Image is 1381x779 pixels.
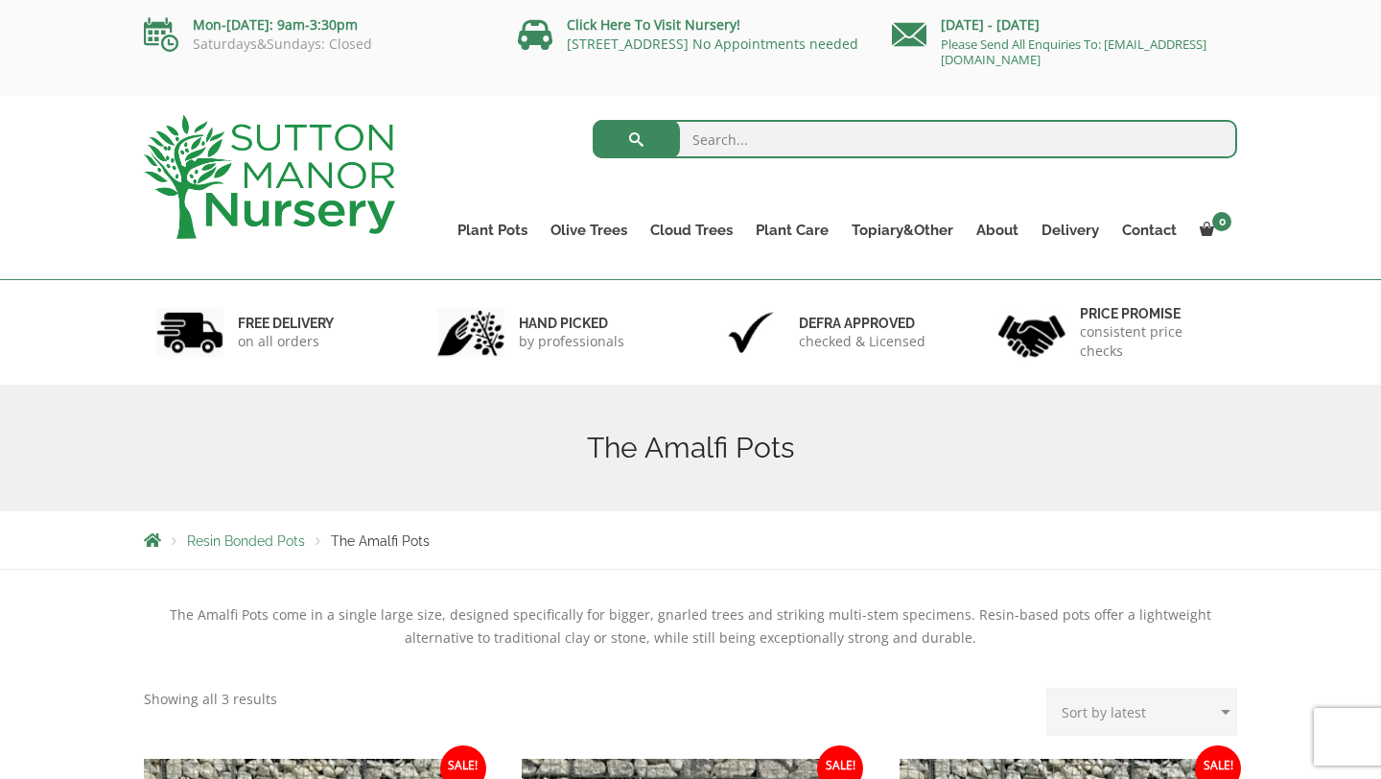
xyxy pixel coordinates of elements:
h6: Defra approved [799,315,925,332]
a: Click Here To Visit Nursery! [567,15,740,34]
img: 4.jpg [998,303,1065,362]
a: Please Send All Enquiries To: [EMAIL_ADDRESS][DOMAIN_NAME] [941,35,1206,68]
nav: Breadcrumbs [144,532,1237,548]
p: Saturdays&Sundays: Closed [144,36,489,52]
p: The Amalfi Pots come in a single large size, designed specifically for bigger, gnarled trees and ... [144,603,1237,649]
a: Plant Care [744,217,840,244]
a: Topiary&Other [840,217,965,244]
select: Shop order [1046,688,1237,736]
p: by professionals [519,332,624,351]
img: 3.jpg [717,308,784,357]
a: Cloud Trees [639,217,744,244]
h6: FREE DELIVERY [238,315,334,332]
p: on all orders [238,332,334,351]
p: consistent price checks [1080,322,1226,361]
a: [STREET_ADDRESS] No Appointments needed [567,35,858,53]
img: 2.jpg [437,308,504,357]
p: [DATE] - [DATE] [892,13,1237,36]
a: Olive Trees [539,217,639,244]
a: Delivery [1030,217,1111,244]
a: 0 [1188,217,1237,244]
input: Search... [593,120,1238,158]
p: checked & Licensed [799,332,925,351]
a: Plant Pots [446,217,539,244]
img: 1.jpg [156,308,223,357]
a: Contact [1111,217,1188,244]
h6: hand picked [519,315,624,332]
p: Showing all 3 results [144,688,277,711]
h1: The Amalfi Pots [144,431,1237,465]
p: Mon-[DATE]: 9am-3:30pm [144,13,489,36]
span: 0 [1212,212,1231,231]
a: Resin Bonded Pots [187,533,305,549]
a: About [965,217,1030,244]
h6: Price promise [1080,305,1226,322]
span: The Amalfi Pots [331,533,430,549]
img: logo [144,115,395,239]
